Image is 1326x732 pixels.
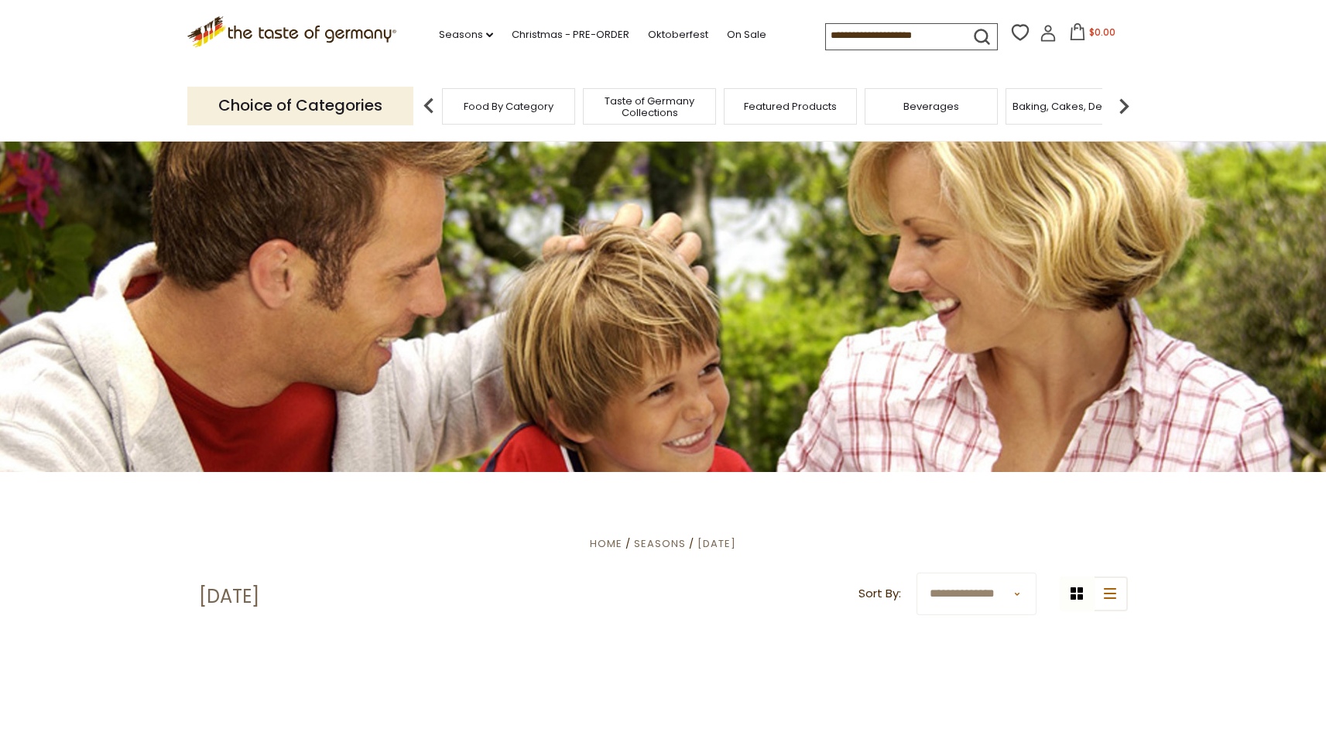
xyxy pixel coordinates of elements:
span: $0.00 [1089,26,1115,39]
a: Taste of Germany Collections [588,95,711,118]
a: On Sale [727,26,766,43]
h1: [DATE] [199,585,259,608]
a: Baking, Cakes, Desserts [1012,101,1132,112]
a: Home [590,536,622,551]
img: next arrow [1108,91,1139,121]
a: Seasons [634,536,686,551]
a: Food By Category [464,101,553,112]
button: $0.00 [1060,23,1126,46]
a: Seasons [439,26,493,43]
a: Christmas - PRE-ORDER [512,26,629,43]
a: Oktoberfest [648,26,708,43]
a: [DATE] [697,536,736,551]
a: Featured Products [744,101,837,112]
label: Sort By: [858,584,901,604]
p: Choice of Categories [187,87,413,125]
a: Beverages [903,101,959,112]
img: previous arrow [413,91,444,121]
